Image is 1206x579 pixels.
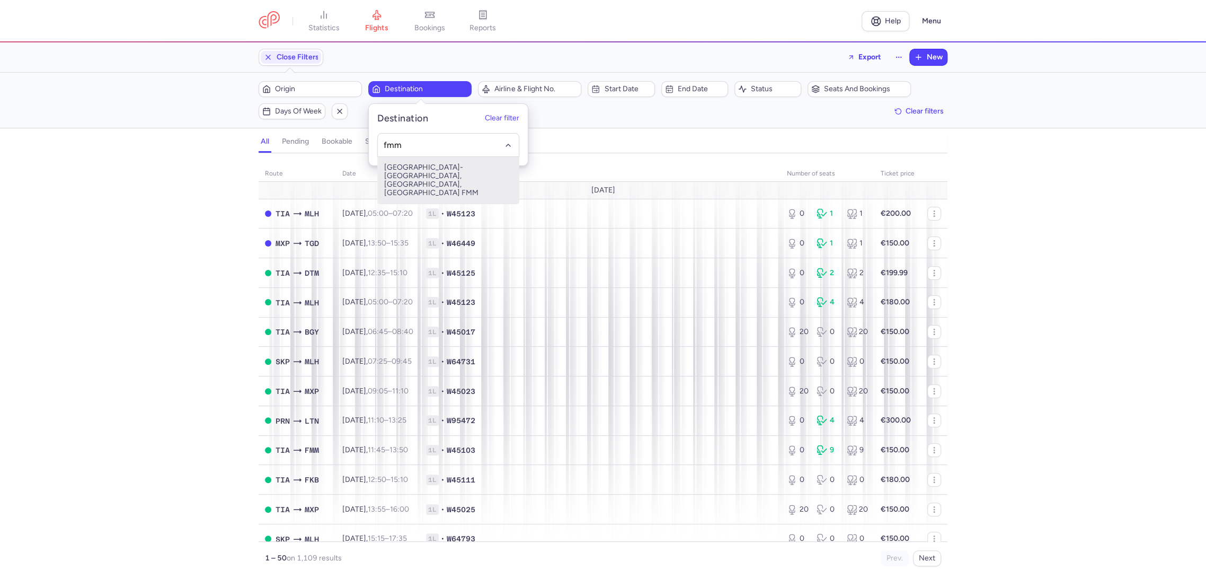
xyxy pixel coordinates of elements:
span: – [368,505,409,514]
span: Help [885,17,901,25]
time: 12:35 [368,268,386,277]
span: 1L [426,268,439,278]
div: 0 [787,297,808,308]
button: Prev. [881,550,909,566]
button: Clear filter [485,114,519,122]
span: – [368,387,409,396]
input: -searchbox [383,139,513,151]
span: • [441,504,445,515]
time: 16:00 [390,505,409,514]
strong: €200.00 [881,209,911,218]
span: – [368,327,413,336]
span: Close Filters [277,53,319,62]
time: 15:35 [391,239,409,248]
span: W45017 [447,327,475,337]
span: • [441,475,445,485]
button: Menu [916,11,947,31]
div: 4 [817,415,838,426]
span: W45125 [447,268,475,278]
span: reports [469,23,496,33]
div: 4 [847,297,868,308]
span: bookings [414,23,445,33]
button: Export [840,49,888,66]
strong: €150.00 [881,534,909,543]
span: – [368,416,406,425]
span: Origin [275,85,358,93]
span: Seats and bookings [824,85,907,93]
button: Destination [368,81,472,97]
span: MXP [305,504,319,515]
span: Start date [604,85,651,93]
a: statistics [297,10,350,33]
span: End date [678,85,724,93]
button: New [910,49,947,65]
strong: €150.00 [881,445,909,454]
span: MLH [305,208,319,220]
span: W95472 [447,415,475,426]
span: W64793 [447,533,475,544]
span: 1L [426,356,439,367]
div: 20 [847,504,868,515]
button: Days of week [259,103,325,119]
span: – [368,357,412,366]
span: • [441,327,445,337]
span: [DATE], [342,239,409,248]
span: MLH [305,533,319,545]
div: 0 [817,504,838,515]
a: CitizenPlane red outlined logo [259,11,280,31]
strong: €150.00 [881,505,909,514]
span: DTM [305,267,319,279]
strong: €180.00 [881,475,910,484]
span: TIA [276,504,290,515]
span: TGD [305,238,319,249]
a: bookings [403,10,456,33]
span: statistics [308,23,340,33]
div: 0 [787,208,808,219]
div: 1 [847,208,868,219]
span: 1L [426,504,439,515]
div: 0 [847,356,868,367]
time: 09:45 [392,357,412,366]
span: W46449 [447,238,475,249]
time: 07:25 [368,357,387,366]
span: [DATE] [591,186,615,195]
span: Days of week [275,107,322,116]
button: Airline & Flight No. [478,81,581,97]
div: 20 [787,504,808,515]
button: Seats and bookings [808,81,911,97]
span: Clear filters [906,107,944,115]
th: Flight number [420,166,781,182]
a: Help [862,11,909,31]
span: • [441,297,445,308]
button: Start date [588,81,654,97]
div: 0 [787,356,808,367]
time: 05:00 [368,209,388,218]
span: [DATE], [342,505,409,514]
button: End date [661,81,728,97]
span: 1L [426,415,439,426]
div: 9 [817,445,838,455]
span: TIA [276,444,290,456]
th: Ticket price [874,166,921,182]
span: – [368,534,407,543]
span: TIA [276,208,290,220]
span: [GEOGRAPHIC_DATA]-[GEOGRAPHIC_DATA], [GEOGRAPHIC_DATA], [GEOGRAPHIC_DATA] FMM [378,157,519,204]
span: BGY [305,326,319,338]
span: W45103 [447,445,475,455]
div: 0 [787,268,808,278]
time: 17:35 [389,534,407,543]
strong: €150.00 [881,357,909,366]
div: 0 [847,533,868,544]
span: – [368,209,413,218]
span: [DATE], [342,387,409,396]
span: TIA [276,474,290,486]
strong: 1 – 50 [265,554,287,563]
time: 12:50 [368,475,386,484]
div: 1 [817,238,838,249]
span: Export [858,53,881,61]
th: date [336,166,420,182]
h5: Destination [377,112,428,125]
span: LTN [305,415,319,427]
h4: sold out [365,137,393,146]
div: 2 [847,268,868,278]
